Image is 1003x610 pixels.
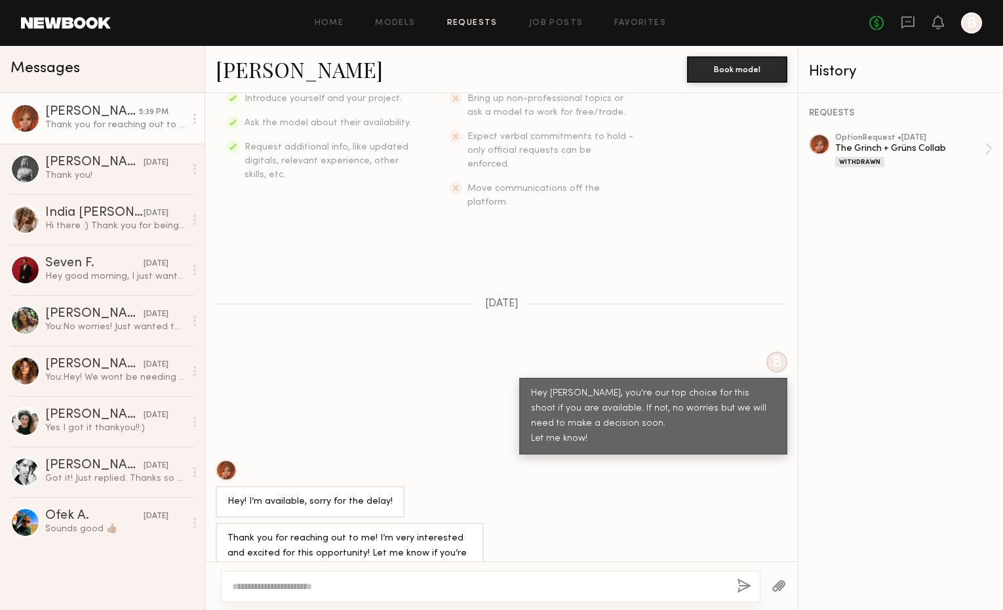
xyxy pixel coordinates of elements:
div: India [PERSON_NAME] [45,207,144,220]
div: [DATE] [144,308,168,321]
div: Sounds good 👍🏽 [45,523,185,535]
a: Favorites [614,19,666,28]
div: [PERSON_NAME] [45,459,144,472]
a: Home [315,19,344,28]
a: B [961,12,982,33]
a: Job Posts [529,19,583,28]
div: [PERSON_NAME] [45,308,144,321]
a: Requests [447,19,498,28]
div: [DATE] [144,409,168,422]
span: Move communications off the platform. [467,184,600,207]
div: You: No worries! Just wanted to make sure [45,321,185,333]
a: Book model [687,63,787,74]
div: Hey! I’m available, sorry for the delay! [227,495,393,510]
span: [DATE] [485,298,519,310]
div: Ofek A. [45,510,144,523]
a: optionRequest •[DATE]The Grinch + Grüns CollabWithdrawn [835,134,993,167]
div: Hi there :) Thank you for being open to working through my agency! I don’t handle rates or licens... [45,220,185,232]
div: Thank you for reaching out to me! I’m very interested and excited for this opportunity! Let me kn... [45,119,185,131]
div: The Grinch + Grüns Collab [835,142,985,155]
div: [PERSON_NAME] [45,358,144,371]
span: Expect verbal commitments to hold - only official requests can be enforced. [467,132,633,169]
span: Request additional info, like updated digitals, relevant experience, other skills, etc. [245,143,408,179]
div: Hey [PERSON_NAME], you're our top choice for this shoot if you are available. If not, no worries ... [531,386,776,447]
span: Bring up non-professional topics or ask a model to work for free/trade. [467,94,625,117]
div: [PERSON_NAME] [45,106,139,119]
div: You: Hey! We wont be needing you anymore for this shoot. Thank you [45,371,185,384]
div: Yes I got it thankyou!!:) [45,422,185,434]
div: option Request • [DATE] [835,134,985,142]
div: [DATE] [144,359,168,371]
div: REQUESTS [809,109,993,118]
div: Thank you! [45,169,185,182]
div: Got it! Just replied. Thanks so much! [45,472,185,485]
div: Thank you for reaching out to me! I’m very interested and excited for this opportunity! Let me kn... [227,531,472,577]
span: Ask the model about their availability. [245,119,411,127]
div: [DATE] [144,510,168,523]
span: Messages [10,61,80,76]
span: Introduce yourself and your project. [245,94,402,103]
div: [DATE] [144,157,168,169]
div: [DATE] [144,258,168,270]
div: Withdrawn [835,157,884,167]
div: [PERSON_NAME] [45,156,144,169]
div: Seven F. [45,257,144,270]
div: Hey good morning, I just wanted to say thank you for requesting me and the opportunity.I’m lookin... [45,270,185,283]
div: [PERSON_NAME] [45,409,144,422]
div: [DATE] [144,207,168,220]
button: Book model [687,56,787,83]
div: History [809,64,993,79]
div: [DATE] [144,460,168,472]
a: Models [375,19,415,28]
div: 5:39 PM [139,106,168,119]
a: [PERSON_NAME] [216,55,383,83]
